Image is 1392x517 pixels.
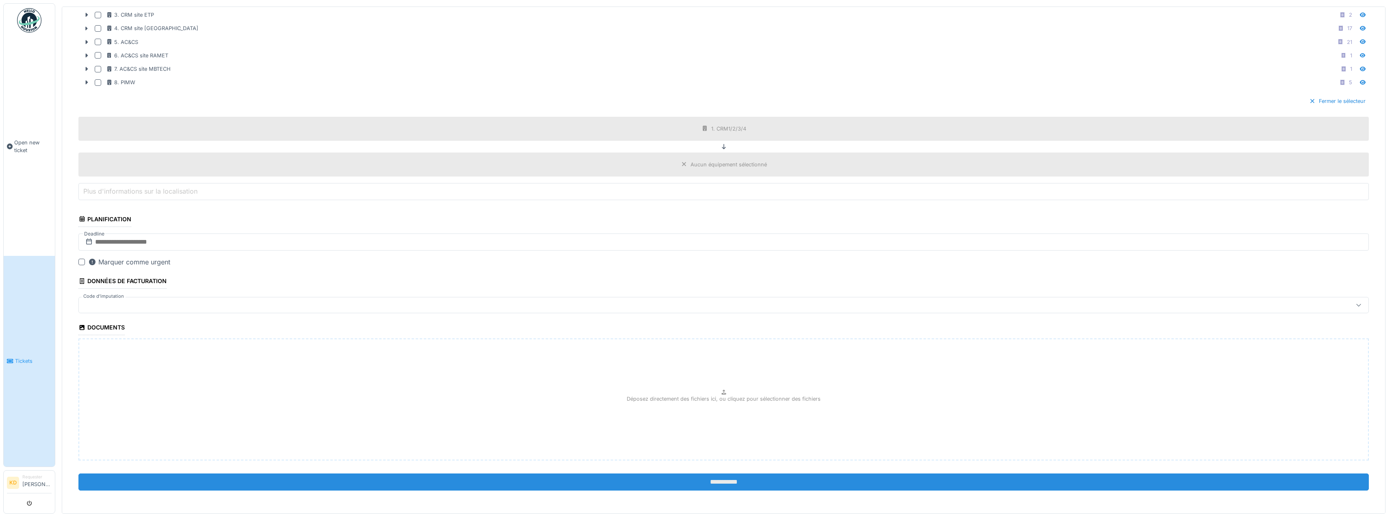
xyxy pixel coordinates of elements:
[106,79,135,86] div: 8. PIMW
[106,52,168,59] div: 6. AC&CS site RAMET
[106,38,138,46] div: 5. AC&CS
[106,11,154,19] div: 3. CRM site ETP
[17,8,41,33] img: Badge_color-CXgf-gQk.svg
[83,229,105,238] label: Deadline
[106,24,198,32] div: 4. CRM site [GEOGRAPHIC_DATA]
[7,474,52,493] a: KD Requester[PERSON_NAME]
[7,477,19,489] li: KD
[1347,38,1352,46] div: 21
[1350,65,1352,73] div: 1
[82,186,199,196] label: Plus d'informations sur la localisation
[1349,79,1352,86] div: 5
[15,357,52,365] span: Tickets
[106,65,171,73] div: 7. AC&CS site MBTECH
[1347,24,1352,32] div: 17
[82,293,126,300] label: Code d'imputation
[1350,52,1352,59] div: 1
[1349,11,1352,19] div: 2
[691,161,767,168] div: Aucun équipement sélectionné
[88,257,170,267] div: Marquer comme urgent
[4,256,55,467] a: Tickets
[22,474,52,491] li: [PERSON_NAME]
[627,395,821,403] p: Déposez directement des fichiers ici, ou cliquez pour sélectionner des fichiers
[1306,96,1369,107] div: Fermer le sélecteur
[14,139,52,154] span: Open new ticket
[4,37,55,256] a: Open new ticket
[78,321,125,335] div: Documents
[78,275,167,289] div: Données de facturation
[22,474,52,480] div: Requester
[78,213,131,227] div: Planification
[711,125,746,133] div: 1. CRM1/2/3/4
